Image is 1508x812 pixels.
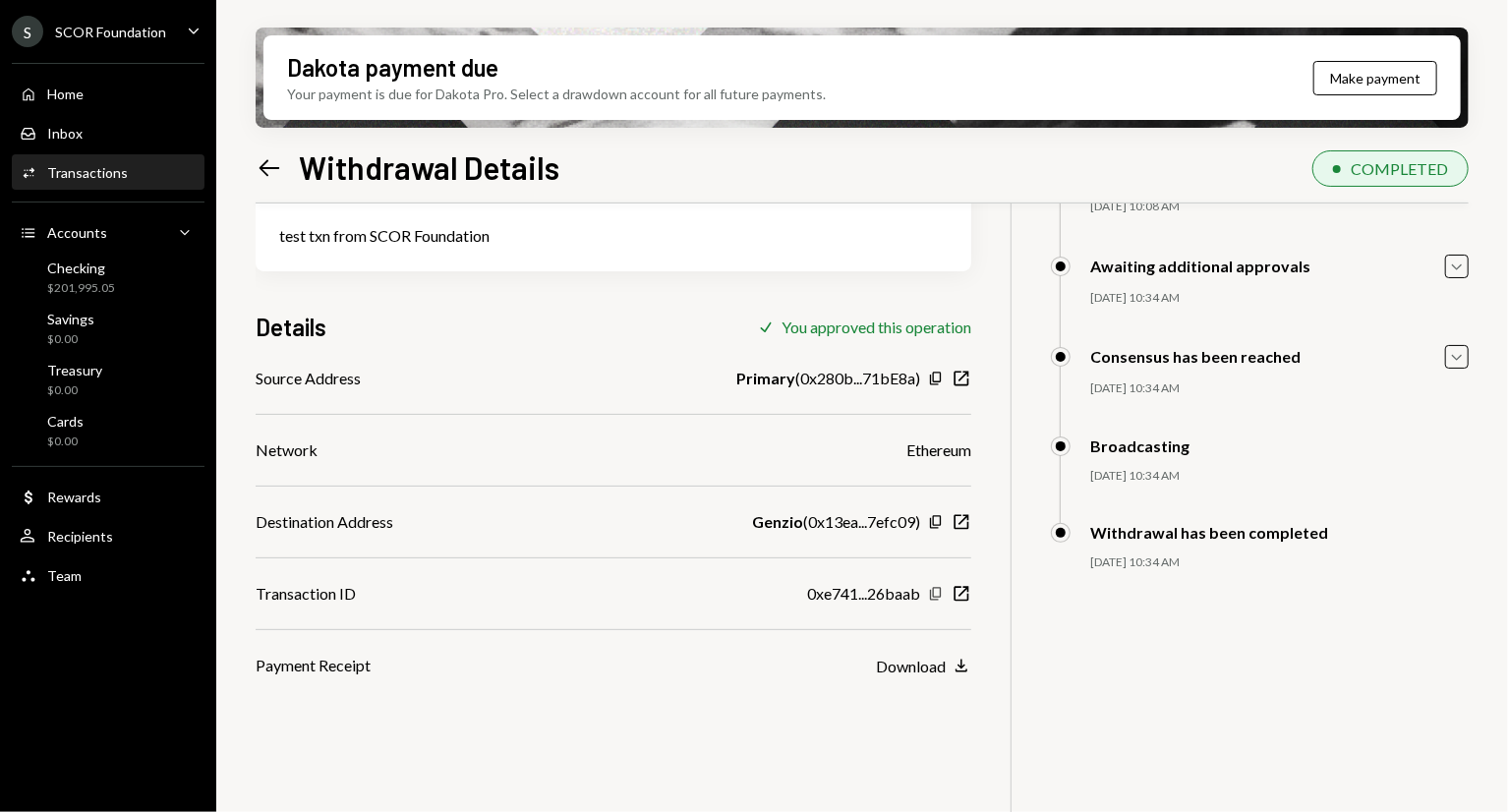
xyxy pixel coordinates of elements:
[1090,199,1469,215] div: [DATE] 10:08 AM
[279,224,948,248] div: test txn from SCOR Foundation
[256,438,318,462] div: Network
[736,367,795,390] b: Primary
[1090,523,1328,542] div: Withdrawal has been completed
[256,582,356,606] div: Transaction ID
[47,434,84,450] div: $0.00
[876,657,946,675] div: Download
[807,582,920,606] div: 0xe741...26baab
[782,318,971,336] div: You approved this operation
[299,147,559,187] h1: Withdrawal Details
[47,311,94,327] div: Savings
[1090,554,1469,571] div: [DATE] 10:34 AM
[752,510,803,534] b: Genzio
[47,224,107,241] div: Accounts
[47,125,83,142] div: Inbox
[47,567,82,584] div: Team
[47,382,102,399] div: $0.00
[12,407,204,454] a: Cards$0.00
[47,362,102,378] div: Treasury
[1090,290,1469,307] div: [DATE] 10:34 AM
[256,654,371,677] div: Payment Receipt
[12,214,204,250] a: Accounts
[256,311,326,343] h3: Details
[1090,257,1310,275] div: Awaiting additional approvals
[1090,436,1189,455] div: Broadcasting
[256,510,393,534] div: Destination Address
[1090,468,1469,485] div: [DATE] 10:34 AM
[1313,61,1437,95] button: Make payment
[256,367,361,390] div: Source Address
[1090,380,1469,397] div: [DATE] 10:34 AM
[47,260,115,276] div: Checking
[47,280,115,297] div: $201,995.05
[55,24,166,40] div: SCOR Foundation
[12,518,204,553] a: Recipients
[47,489,101,505] div: Rewards
[287,84,826,104] div: Your payment is due for Dakota Pro. Select a drawdown account for all future payments.
[906,438,971,462] div: Ethereum
[1090,347,1301,366] div: Consensus has been reached
[1351,159,1448,178] div: COMPLETED
[47,528,113,545] div: Recipients
[12,115,204,150] a: Inbox
[47,86,84,102] div: Home
[47,164,128,181] div: Transactions
[12,16,43,47] div: S
[287,51,498,84] div: Dakota payment due
[12,254,204,301] a: Checking$201,995.05
[752,510,920,534] div: ( 0x13ea...7efc09 )
[736,367,920,390] div: ( 0x280b...71bE8a )
[12,479,204,514] a: Rewards
[47,413,84,430] div: Cards
[12,305,204,352] a: Savings$0.00
[47,331,94,348] div: $0.00
[12,356,204,403] a: Treasury$0.00
[876,656,971,677] button: Download
[12,154,204,190] a: Transactions
[12,557,204,593] a: Team
[12,76,204,111] a: Home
